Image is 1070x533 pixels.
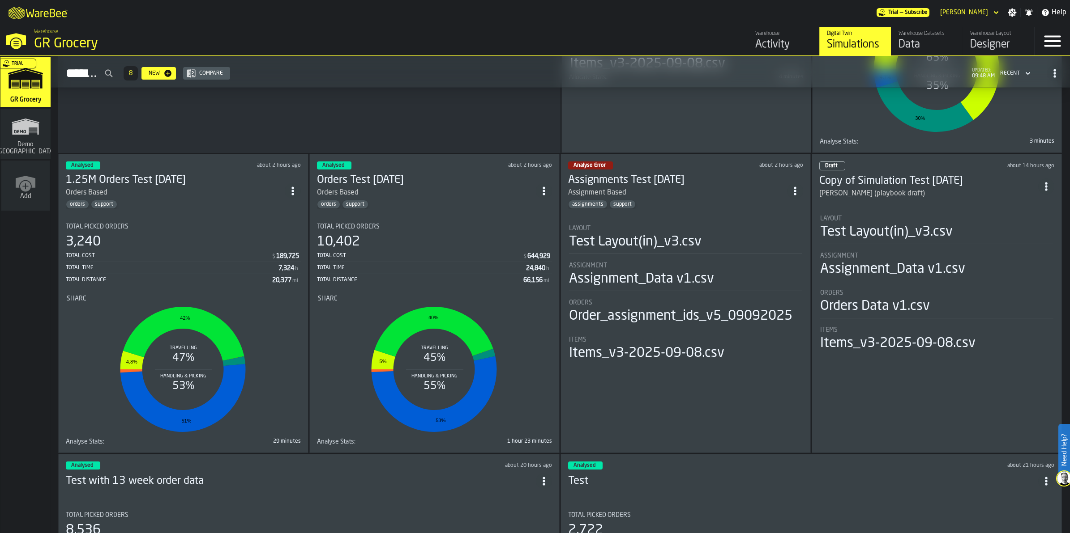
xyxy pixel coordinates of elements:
div: Total Time [66,265,278,271]
span: Trial [12,61,23,66]
span: Analyse Stats: [820,138,858,145]
a: link-to-/wh/i/e451d98b-95f6-4604-91ff-c80219f9c36d/feed/ [748,27,819,55]
a: link-to-/wh/i/e451d98b-95f6-4604-91ff-c80219f9c36d/pricing/ [877,8,929,17]
div: stat-Total Picked Orders [66,223,301,286]
div: status-3 2 [66,461,100,470]
div: Title [66,223,301,230]
button: button-New [141,67,176,80]
div: stat-Analyse Stats: [820,138,1054,145]
label: button-toggle-Settings [1004,8,1020,17]
span: orders [317,201,340,207]
span: Layout [820,215,842,222]
span: support [610,201,635,207]
div: Menu Subscription [877,8,929,17]
div: Title [820,326,1053,334]
span: 8 [129,70,133,76]
div: Title [317,223,552,230]
div: Assignment Based [568,187,626,198]
div: Stat Value [276,253,299,260]
div: Updated: 9/10/2025, 8:11:06 AM Created: 9/10/2025, 7:53:36 AM [201,162,301,169]
div: DropdownMenuValue-Sandhya Gopakumar [937,7,1001,18]
span: Analysed [322,163,344,168]
div: Stat Value [278,265,294,272]
div: Title [569,262,802,269]
div: status-3 2 [66,161,100,169]
div: stat-Analyse Stats: [66,438,301,445]
div: Total Cost [317,253,522,259]
div: Total Distance [317,277,523,283]
span: $ [523,254,526,260]
div: 3 minutes [939,138,1054,144]
label: button-toggle-Notifications [1021,8,1037,17]
div: Order_assignment_ids_v5_09092025 [569,308,792,324]
div: Title [318,295,551,302]
div: status-0 2 [819,161,845,170]
div: Assignments Test 2025-09-10 [568,173,787,187]
div: Title [569,336,802,343]
span: Total Picked Orders [66,512,128,519]
div: Warehouse [755,30,812,37]
span: — [900,9,903,16]
div: Orders Based [317,187,536,198]
span: Share [318,295,338,302]
div: Items_v3-2025-09-08.csv [569,345,724,361]
div: Warehouse Datasets [899,30,955,37]
div: Title [820,138,935,145]
div: Items_v3-2025-09-08.csv [820,335,976,351]
span: Help [1052,7,1066,18]
span: support [342,201,368,207]
div: New [145,70,163,76]
span: $ [272,254,275,260]
div: Test [568,474,1038,488]
div: Test with 13 week order data [66,474,536,488]
div: Title [66,512,552,519]
section: card-SimulationDashboardCard-analyzed [66,216,301,445]
div: Title [317,438,433,445]
div: Sandhya (playbook draft) [819,188,1038,199]
div: stat-Orders [820,289,1053,318]
span: Assignment [569,262,607,269]
span: Analysed [574,463,595,468]
div: Total Time [317,265,526,271]
div: DropdownMenuValue-4 [1000,70,1020,76]
div: Activity [755,38,812,52]
div: Title [820,215,1053,222]
div: Orders Data v1.csv [820,298,930,314]
div: 29 minutes [185,438,301,444]
section: card-SimulationDashboardCard-analyseError [568,216,803,363]
div: Title [568,512,1054,519]
span: Items [820,326,838,334]
span: orders [66,201,89,207]
div: status-2 2 [568,161,613,169]
div: Stat Value [526,265,545,272]
div: 10,402 [317,234,360,250]
span: updated: [972,68,995,73]
div: Updated: 9/10/2025, 7:22:37 AM Created: 9/9/2025, 5:03:28 PM [709,162,804,169]
span: Orders [569,299,592,306]
div: 3,240 [66,234,101,250]
div: ItemListCard-DashboardItemContainer [309,154,560,453]
div: Updated: 9/9/2025, 7:48:13 PM Created: 9/9/2025, 7:45:41 PM [951,163,1055,169]
div: Orders Based [66,187,285,198]
button: button-Compare [183,67,230,80]
span: Orders [820,289,843,296]
div: Data [899,38,955,52]
h3: Copy of Simulation Test [DATE] [819,174,1038,188]
div: Title [820,289,1053,296]
label: Need Help? [1059,425,1069,475]
div: stat-Assignment [569,262,802,291]
div: Title [67,295,300,302]
span: Warehouse [34,29,58,35]
div: 1 hour 23 minutes [437,438,552,444]
span: Analysed [71,463,93,468]
label: button-toggle-Menu [1035,27,1070,55]
div: Updated: 9/9/2025, 12:54:56 PM Created: 9/8/2025, 4:12:03 PM [830,462,1055,469]
div: Test Layout(in)_v3.csv [820,224,953,240]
